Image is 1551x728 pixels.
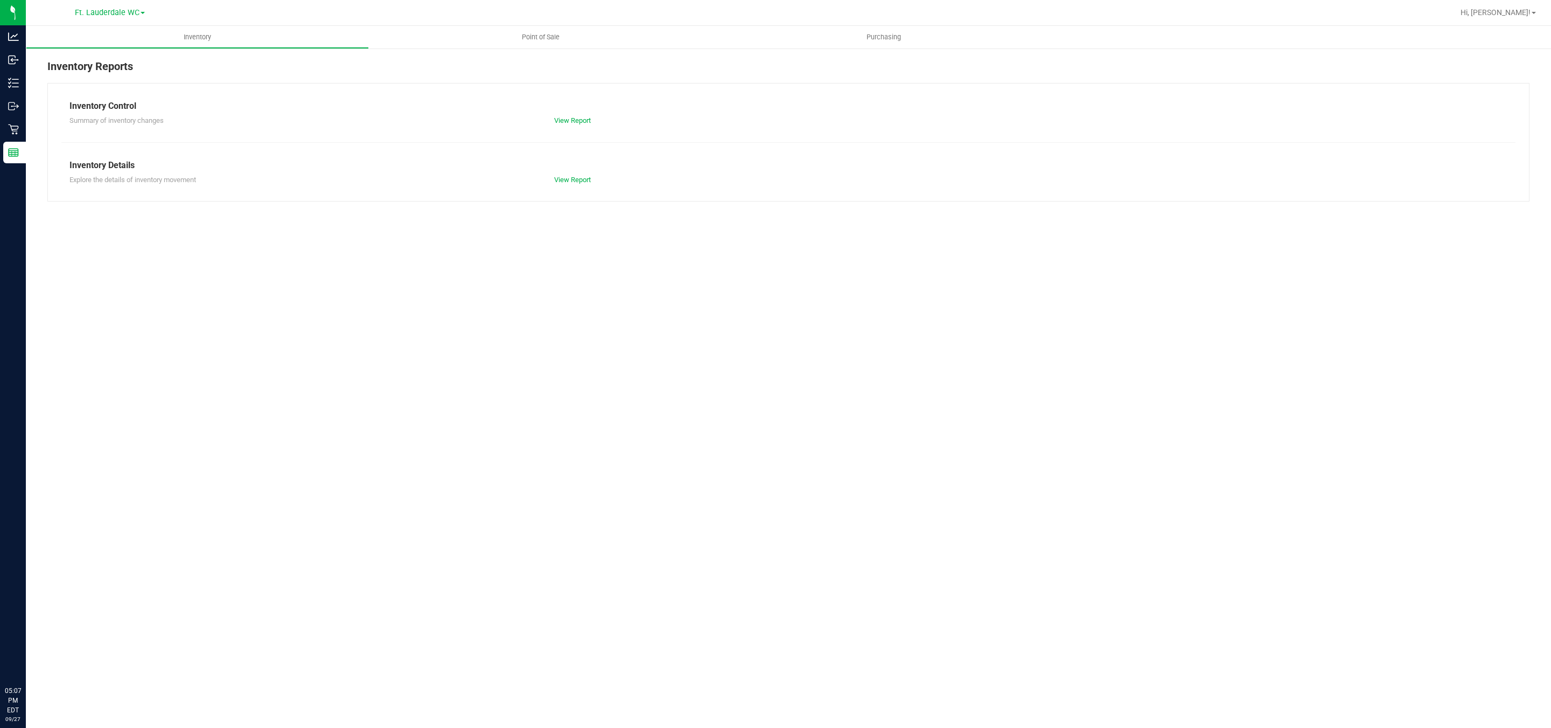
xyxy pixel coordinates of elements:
[852,32,916,42] span: Purchasing
[69,159,1507,172] div: Inventory Details
[507,32,574,42] span: Point of Sale
[1461,8,1531,17] span: Hi, [PERSON_NAME]!
[8,147,19,158] inline-svg: Reports
[8,124,19,135] inline-svg: Retail
[8,101,19,112] inline-svg: Outbound
[8,78,19,88] inline-svg: Inventory
[554,176,591,184] a: View Report
[8,54,19,65] inline-svg: Inbound
[47,58,1529,83] div: Inventory Reports
[5,715,21,723] p: 09/27
[5,686,21,715] p: 05:07 PM EDT
[11,642,43,674] iframe: Resource center
[169,32,226,42] span: Inventory
[69,176,196,184] span: Explore the details of inventory movement
[369,26,712,48] a: Point of Sale
[712,26,1055,48] a: Purchasing
[554,116,591,124] a: View Report
[75,8,139,17] span: Ft. Lauderdale WC
[8,31,19,42] inline-svg: Analytics
[69,100,1507,113] div: Inventory Control
[26,26,369,48] a: Inventory
[69,116,164,124] span: Summary of inventory changes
